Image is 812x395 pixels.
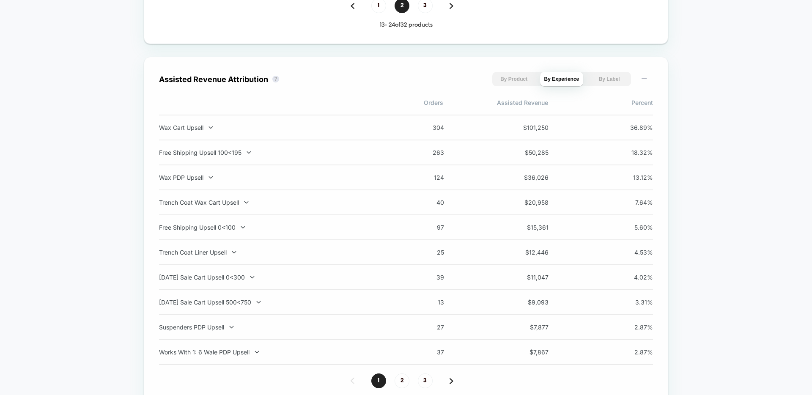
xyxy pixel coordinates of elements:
[615,199,653,206] span: 7.64 %
[540,72,584,86] button: By Experience
[159,324,381,331] div: Suspenders PDP Upsell
[406,324,444,331] span: 27
[615,224,653,231] span: 5.60 %
[510,249,549,256] span: $ 12,446
[450,3,453,9] img: pagination forward
[159,299,381,306] div: [DATE] Sale Cart Upsell 500<750
[510,224,549,231] span: $ 15,361
[371,373,386,388] span: 1
[406,149,444,156] span: 263
[338,99,443,106] span: Orders
[510,149,549,156] span: $ 50,285
[272,76,279,82] button: ?
[615,274,653,281] span: 4.02 %
[615,124,653,131] span: 36.89 %
[510,174,549,181] span: $ 36,026
[443,99,548,106] span: Assisted Revenue
[406,348,444,356] span: 37
[406,249,444,256] span: 25
[510,199,549,206] span: $ 20,958
[615,174,653,181] span: 13.12 %
[406,224,444,231] span: 97
[159,249,381,256] div: Trench Coat Liner Upsell
[548,99,653,106] span: Percent
[406,174,444,181] span: 124
[351,3,354,9] img: pagination back
[615,299,653,306] span: 3.31 %
[159,199,381,206] div: Trench Coat Wax Cart Upsell
[450,378,453,384] img: pagination forward
[159,149,381,156] div: Free Shipping Upsell 100<195
[510,124,549,131] span: $ 101,250
[159,22,653,29] div: 13 - 24 of 32 products
[159,348,381,356] div: Works With 1: 6 Wale PDP Upsell
[406,199,444,206] span: 40
[406,299,444,306] span: 13
[159,174,381,181] div: Wax PDP Upsell
[615,149,653,156] span: 18.32 %
[510,348,549,356] span: $ 7,867
[159,124,381,131] div: Wax Cart Upsell
[159,224,381,231] div: Free Shipping Upsell 0<100
[587,72,631,86] button: By Label
[418,373,433,388] span: 3
[510,274,549,281] span: $ 11,047
[615,249,653,256] span: 4.53 %
[510,299,549,306] span: $ 9,093
[492,72,536,86] button: By Product
[615,348,653,356] span: 2.87 %
[395,373,409,388] span: 2
[159,75,268,84] div: Assisted Revenue Attribution
[510,324,549,331] span: $ 7,877
[159,274,381,281] div: [DATE] Sale Cart Upsell 0<300
[406,274,444,281] span: 39
[406,124,444,131] span: 304
[615,324,653,331] span: 2.87 %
